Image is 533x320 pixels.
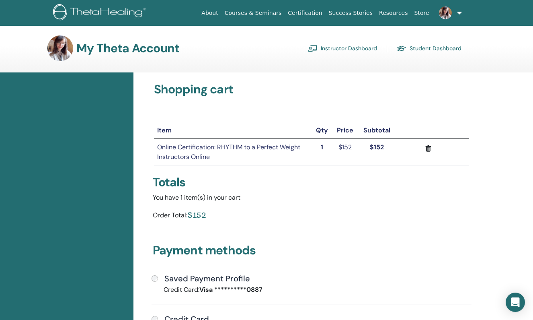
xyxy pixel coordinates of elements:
td: Online Certification: RHYTHM to a Perfect Weight Instructors Online [154,139,312,165]
img: default.jpg [47,35,73,61]
div: Open Intercom Messenger [506,293,525,312]
img: logo.png [53,4,149,22]
th: Qty [312,122,332,139]
div: Totals [153,175,471,190]
a: Store [411,6,433,21]
th: Subtotal [358,122,396,139]
th: Item [154,122,312,139]
td: $152 [332,139,358,165]
img: graduation-cap.svg [397,45,406,52]
div: Credit Card: [158,285,312,295]
h4: Saved Payment Profile [164,274,250,283]
a: Courses & Seminars [221,6,285,21]
div: $152 [187,209,206,221]
img: default.jpg [439,6,452,19]
strong: $152 [370,143,384,151]
th: Price [332,122,358,139]
a: Certification [285,6,325,21]
img: chalkboard-teacher.svg [308,45,318,52]
h3: Payment methods [153,243,471,261]
a: Resources [376,6,411,21]
h3: Shopping cart [154,82,469,97]
div: You have 1 item(s) in your cart [153,193,471,202]
h3: My Theta Account [76,41,179,56]
a: Instructor Dashboard [308,42,377,55]
a: Success Stories [326,6,376,21]
strong: 1 [321,143,323,151]
a: Student Dashboard [397,42,461,55]
div: Order Total: [153,209,187,224]
a: About [198,6,221,21]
